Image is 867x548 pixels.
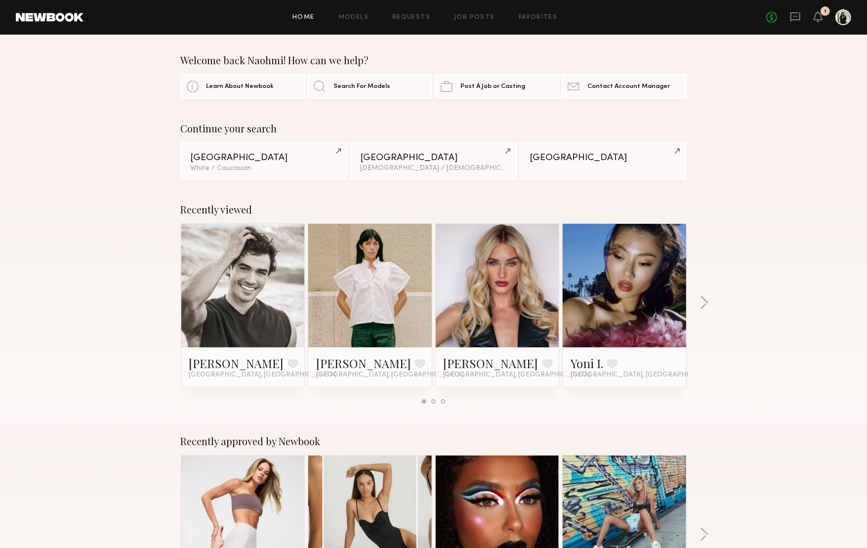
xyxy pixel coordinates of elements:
a: Search For Models [308,74,432,99]
a: Learn About Newbook [181,74,305,99]
a: [GEOGRAPHIC_DATA] [520,142,686,180]
a: Home [292,14,315,21]
div: Recently approved by Newbook [181,435,687,447]
div: White / Caucasian [191,165,337,172]
a: Post A Job or Casting [435,74,559,99]
a: [GEOGRAPHIC_DATA]White / Caucasian [181,142,347,180]
a: Favorites [519,14,558,21]
a: [PERSON_NAME] [189,355,284,371]
div: [DEMOGRAPHIC_DATA] / [DEMOGRAPHIC_DATA] [360,165,507,172]
div: Continue your search [181,123,687,134]
div: [GEOGRAPHIC_DATA] [360,153,507,163]
span: Search For Models [333,84,390,90]
span: [GEOGRAPHIC_DATA], [GEOGRAPHIC_DATA] [444,371,591,379]
div: Welcome back Naohmi! How can we help? [181,54,687,66]
span: Learn About Newbook [206,84,274,90]
a: [PERSON_NAME] [316,355,411,371]
div: Recently viewed [181,204,687,215]
div: [GEOGRAPHIC_DATA] [530,153,676,163]
span: Post A Job or Casting [460,84,525,90]
div: [GEOGRAPHIC_DATA] [191,153,337,163]
span: Contact Account Manager [587,84,670,90]
a: [PERSON_NAME] [444,355,538,371]
a: Requests [392,14,430,21]
span: [GEOGRAPHIC_DATA], [GEOGRAPHIC_DATA] [571,371,718,379]
a: Models [338,14,369,21]
a: Yoni I. [571,355,603,371]
a: Job Posts [454,14,495,21]
span: [GEOGRAPHIC_DATA], [GEOGRAPHIC_DATA] [316,371,463,379]
span: [GEOGRAPHIC_DATA], [GEOGRAPHIC_DATA] [189,371,336,379]
a: [GEOGRAPHIC_DATA][DEMOGRAPHIC_DATA] / [DEMOGRAPHIC_DATA] [350,142,517,180]
a: Contact Account Manager [562,74,686,99]
div: 1 [824,9,826,14]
